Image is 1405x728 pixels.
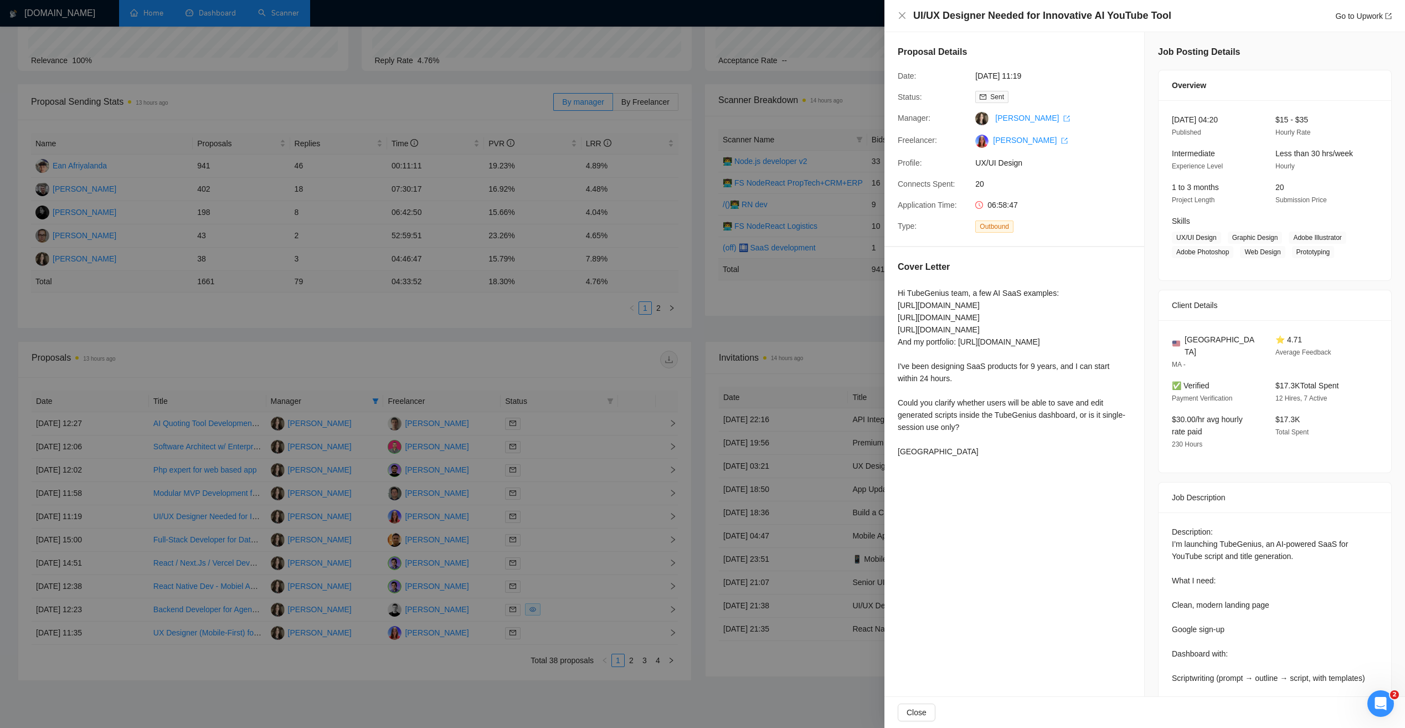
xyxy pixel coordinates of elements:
span: Graphic Design [1228,232,1283,244]
span: Status: [898,93,922,101]
span: Prototyping [1292,246,1335,258]
span: mail [980,94,986,100]
span: Date: [898,71,916,80]
span: clock-circle [975,201,983,209]
span: Intermediate [1172,149,1215,158]
button: Close [898,11,907,20]
span: Less than 30 hrs/week [1275,149,1353,158]
span: Average Feedback [1275,348,1331,356]
span: Published [1172,129,1201,136]
span: $17.3K [1275,415,1300,424]
span: Total Spent [1275,428,1309,436]
span: Manager: [898,114,930,122]
span: 1 to 3 months [1172,183,1219,192]
span: 20 [1275,183,1284,192]
span: Outbound [975,221,1013,233]
span: Web Design [1240,246,1285,258]
span: 20 [975,178,1141,190]
span: export [1063,115,1070,122]
span: Profile: [898,158,922,167]
a: [PERSON_NAME] export [993,136,1068,145]
span: Project Length [1172,196,1214,204]
span: Application Time: [898,201,957,209]
span: ⭐ 4.71 [1275,335,1302,344]
span: UX/UI Design [975,157,1141,169]
span: export [1061,137,1068,144]
div: Job Description [1172,483,1378,512]
span: Skills [1172,217,1190,225]
span: Hourly Rate [1275,129,1310,136]
span: close [898,11,907,20]
h5: Proposal Details [898,45,967,59]
a: Go to Upworkexport [1335,12,1392,20]
span: 2 [1390,690,1399,699]
span: 12 Hires, 7 Active [1275,394,1327,402]
img: c1o0rOVReXCKi1bnQSsgHbaWbvfM_HSxWVsvTMtH2C50utd8VeU_52zlHuo4ie9fkT [975,135,989,148]
span: MA - [1172,361,1186,368]
span: Hourly [1275,162,1295,170]
span: Adobe Photoshop [1172,246,1233,258]
span: $15 - $35 [1275,115,1308,124]
span: $30.00/hr avg hourly rate paid [1172,415,1243,436]
span: 230 Hours [1172,440,1202,448]
span: 06:58:47 [987,201,1018,209]
span: Submission Price [1275,196,1327,204]
span: Connects Spent: [898,180,955,188]
span: $17.3K Total Spent [1275,381,1339,390]
h5: Job Posting Details [1158,45,1240,59]
span: Sent [990,93,1004,101]
span: Freelancer: [898,136,937,145]
span: ✅ Verified [1172,381,1210,390]
span: UX/UI Design [1172,232,1221,244]
h5: Cover Letter [898,260,950,274]
div: Hi TubeGenius team, a few AI SaaS examples: [URL][DOMAIN_NAME] [URL][DOMAIN_NAME] [URL][DOMAIN_NA... [898,287,1131,458]
span: Payment Verification [1172,394,1232,402]
iframe: Intercom live chat [1367,690,1394,717]
span: Overview [1172,79,1206,91]
h4: UI/UX Designer Needed for Innovative AI YouTube Tool [913,9,1171,23]
span: [DATE] 04:20 [1172,115,1218,124]
span: export [1385,13,1392,19]
span: [GEOGRAPHIC_DATA] [1185,334,1258,358]
span: Experience Level [1172,162,1223,170]
a: [PERSON_NAME] export [995,114,1070,122]
img: 🇺🇸 [1172,340,1180,347]
span: Type: [898,222,917,230]
span: Close [907,706,927,719]
span: [DATE] 11:19 [975,70,1141,82]
span: Adobe Illustrator [1289,232,1346,244]
div: Client Details [1172,290,1378,320]
button: Close [898,704,935,721]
